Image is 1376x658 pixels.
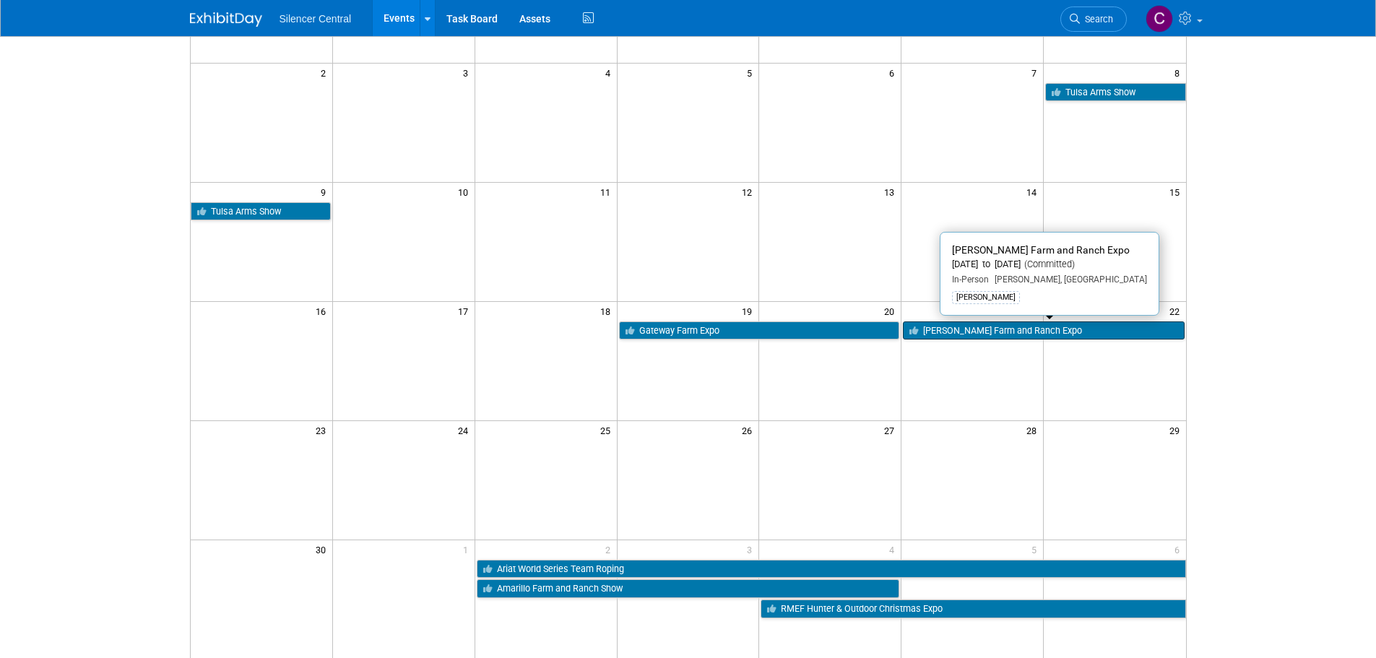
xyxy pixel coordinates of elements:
span: 24 [456,421,475,439]
span: 30 [314,540,332,558]
span: 3 [462,64,475,82]
a: Tulsa Arms Show [191,202,331,221]
span: 4 [888,540,901,558]
span: 3 [745,540,758,558]
span: 14 [1025,183,1043,201]
span: 2 [604,540,617,558]
span: In-Person [952,274,989,285]
a: Ariat World Series Team Roping [477,560,1186,579]
span: 8 [1173,64,1186,82]
span: 11 [599,183,617,201]
a: Tulsa Arms Show [1045,83,1185,102]
span: [PERSON_NAME], [GEOGRAPHIC_DATA] [989,274,1147,285]
span: 26 [740,421,758,439]
span: 23 [314,421,332,439]
span: 1 [462,540,475,558]
span: 5 [1030,540,1043,558]
span: 7 [1030,64,1043,82]
span: 17 [456,302,475,320]
span: 27 [883,421,901,439]
span: (Committed) [1021,259,1075,269]
a: Search [1060,7,1127,32]
img: ExhibitDay [190,12,262,27]
span: 19 [740,302,758,320]
span: 28 [1025,421,1043,439]
div: [PERSON_NAME] [952,291,1020,304]
span: 10 [456,183,475,201]
span: 6 [888,64,901,82]
span: 6 [1173,540,1186,558]
span: 5 [745,64,758,82]
span: 16 [314,302,332,320]
a: Gateway Farm Expo [619,321,900,340]
span: 12 [740,183,758,201]
a: [PERSON_NAME] Farm and Ranch Expo [903,321,1184,340]
span: 15 [1168,183,1186,201]
a: RMEF Hunter & Outdoor Christmas Expo [761,599,1185,618]
span: [PERSON_NAME] Farm and Ranch Expo [952,244,1130,256]
div: [DATE] to [DATE] [952,259,1147,271]
span: 13 [883,183,901,201]
span: 20 [883,302,901,320]
span: 2 [319,64,332,82]
span: 9 [319,183,332,201]
span: 25 [599,421,617,439]
span: 22 [1168,302,1186,320]
span: 4 [604,64,617,82]
span: Search [1080,14,1113,25]
a: Amarillo Farm and Ranch Show [477,579,900,598]
span: 29 [1168,421,1186,439]
img: Cade Cox [1146,5,1173,33]
span: 18 [599,302,617,320]
span: Silencer Central [280,13,352,25]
